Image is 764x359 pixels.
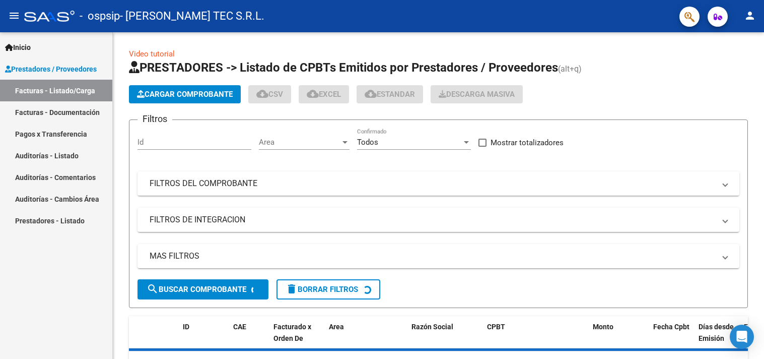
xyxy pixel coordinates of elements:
[147,283,159,295] mat-icon: search
[147,285,246,294] span: Buscar Comprobante
[259,138,340,147] span: Area
[299,85,349,103] button: EXCEL
[653,323,689,331] span: Fecha Cpbt
[593,323,613,331] span: Monto
[80,5,120,27] span: - ospsip
[256,90,283,99] span: CSV
[357,85,423,103] button: Estandar
[357,138,378,147] span: Todos
[699,323,734,342] span: Días desde Emisión
[137,279,268,300] button: Buscar Comprobante
[137,90,233,99] span: Cargar Comprobante
[286,283,298,295] mat-icon: delete
[365,90,415,99] span: Estandar
[273,323,311,342] span: Facturado x Orden De
[411,323,453,331] span: Razón Social
[276,279,380,300] button: Borrar Filtros
[431,85,523,103] app-download-masive: Descarga masiva de comprobantes (adjuntos)
[150,214,715,225] mat-panel-title: FILTROS DE INTEGRACION
[129,49,175,58] a: Video tutorial
[286,285,358,294] span: Borrar Filtros
[329,323,344,331] span: Area
[183,323,189,331] span: ID
[730,325,754,349] div: Open Intercom Messenger
[744,10,756,22] mat-icon: person
[129,61,558,75] span: PRESTADORES -> Listado de CPBTs Emitidos por Prestadores / Proveedores
[256,88,268,100] mat-icon: cloud_download
[431,85,523,103] button: Descarga Masiva
[491,137,564,149] span: Mostrar totalizadores
[487,323,505,331] span: CPBT
[8,10,20,22] mat-icon: menu
[5,42,31,53] span: Inicio
[365,88,377,100] mat-icon: cloud_download
[137,244,739,268] mat-expansion-panel-header: MAS FILTROS
[307,90,341,99] span: EXCEL
[150,251,715,262] mat-panel-title: MAS FILTROS
[439,90,515,99] span: Descarga Masiva
[137,171,739,196] mat-expansion-panel-header: FILTROS DEL COMPROBANTE
[150,178,715,189] mat-panel-title: FILTROS DEL COMPROBANTE
[137,112,172,126] h3: Filtros
[129,85,241,103] button: Cargar Comprobante
[137,208,739,232] mat-expansion-panel-header: FILTROS DE INTEGRACION
[558,64,582,74] span: (alt+q)
[233,323,246,331] span: CAE
[248,85,291,103] button: CSV
[307,88,319,100] mat-icon: cloud_download
[120,5,264,27] span: - [PERSON_NAME] TEC S.R.L.
[5,64,97,75] span: Prestadores / Proveedores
